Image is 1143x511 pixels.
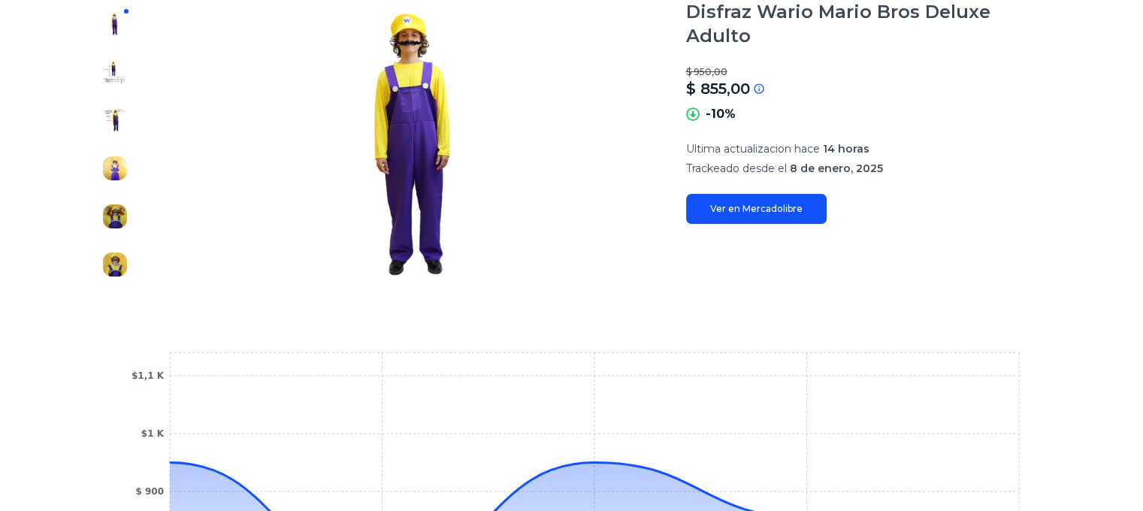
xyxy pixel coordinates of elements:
span: Trackeado desde el [686,162,787,175]
img: Disfraz Wario Mario Bros Deluxe Adulto [103,156,127,180]
span: Ultima actualizacion hace [686,142,820,156]
p: -10% [706,105,736,123]
span: 14 horas [823,142,869,156]
img: Disfraz Wario Mario Bros Deluxe Adulto [103,108,127,132]
span: 8 de enero, 2025 [790,162,883,175]
img: Disfraz Wario Mario Bros Deluxe Adulto [103,60,127,84]
tspan: $ 900 [135,486,164,497]
p: $ 950,00 [686,66,1053,78]
img: Disfraz Wario Mario Bros Deluxe Adulto [103,12,127,36]
tspan: $1,1 K [131,370,164,381]
tspan: $1 K [141,428,164,439]
img: Disfraz Wario Mario Bros Deluxe Adulto [103,252,127,277]
p: $ 855,00 [686,78,750,99]
img: Disfraz Wario Mario Bros Deluxe Adulto [103,204,127,228]
a: Ver en Mercadolibre [686,194,827,224]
